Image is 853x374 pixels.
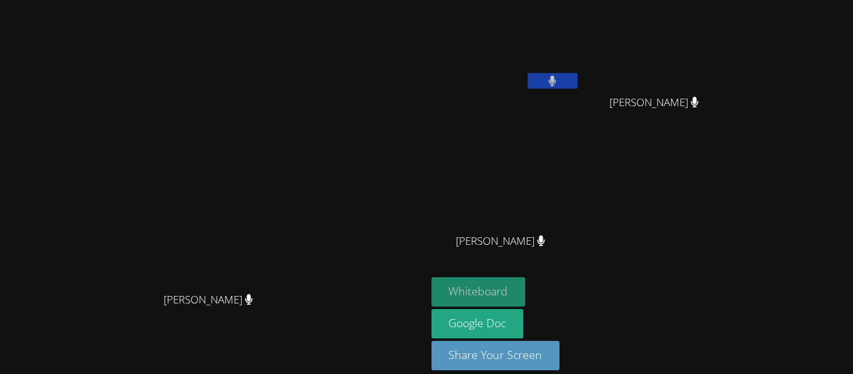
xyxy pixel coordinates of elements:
[456,232,545,250] span: [PERSON_NAME]
[164,291,253,309] span: [PERSON_NAME]
[609,94,699,112] span: [PERSON_NAME]
[431,277,526,307] button: Whiteboard
[431,309,524,338] a: Google Doc
[431,341,560,370] button: Share Your Screen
